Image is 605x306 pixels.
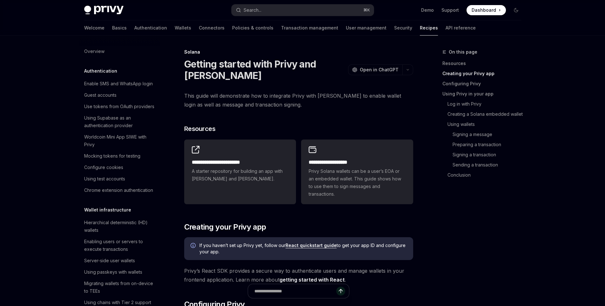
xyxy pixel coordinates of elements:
div: Enabling users or servers to execute transactions [84,238,157,253]
a: Use tokens from OAuth providers [79,101,160,112]
a: Basics [112,20,127,36]
a: Enabling users or servers to execute transactions [79,236,160,255]
div: Search... [244,6,261,14]
span: Privy Solana wallets can be a user’s EOA or an embedded wallet. This guide shows how to use them ... [309,167,405,198]
a: Using wallets [447,119,526,129]
a: Authentication [134,20,167,36]
div: Using test accounts [84,175,125,183]
svg: Info [191,243,197,249]
a: Policies & controls [232,20,273,36]
button: Search...⌘K [232,4,374,16]
a: Preparing a transaction [453,140,526,150]
a: Overview [79,46,160,57]
div: Server-side user wallets [84,257,135,264]
a: Connectors [199,20,225,36]
h1: Getting started with Privy and [PERSON_NAME] [184,58,346,81]
a: Dashboard [467,5,506,15]
a: Wallets [175,20,191,36]
div: Hierarchical deterministic (HD) wallets [84,219,157,234]
div: Configure cookies [84,164,123,171]
div: Use tokens from OAuth providers [84,103,154,110]
a: API reference [446,20,476,36]
span: A starter repository for building an app with [PERSON_NAME] and [PERSON_NAME]. [192,167,288,183]
button: Send message [336,287,345,296]
a: Demo [421,7,434,13]
img: dark logo [84,6,124,15]
a: Configure cookies [79,162,160,173]
a: Using Privy in your app [442,89,526,99]
span: Open in ChatGPT [360,67,399,73]
a: Resources [442,58,526,68]
button: Open in ChatGPT [348,64,402,75]
a: Signing a transaction [453,150,526,160]
a: Support [441,7,459,13]
span: Dashboard [472,7,496,13]
a: Migrating wallets from on-device to TEEs [79,278,160,297]
h5: Wallet infrastructure [84,206,131,214]
a: Transaction management [281,20,338,36]
a: getting started with React [279,277,345,283]
div: Enable SMS and WhatsApp login [84,80,153,88]
a: Using Supabase as an authentication provider [79,112,160,131]
a: **** **** **** *****Privy Solana wallets can be a user’s EOA or an embedded wallet. This guide sh... [301,140,413,204]
a: Sending a transaction [453,160,526,170]
a: Hierarchical deterministic (HD) wallets [79,217,160,236]
span: This guide will demonstrate how to integrate Privy with [PERSON_NAME] to enable wallet login as w... [184,91,413,109]
a: Server-side user wallets [79,255,160,266]
span: If you haven’t set up Privy yet, follow our to get your app ID and configure your app. [199,242,407,255]
a: Mocking tokens for testing [79,150,160,162]
div: Migrating wallets from on-device to TEEs [84,280,157,295]
div: Mocking tokens for testing [84,152,140,160]
a: Recipes [420,20,438,36]
div: Worldcoin Mini App SIWE with Privy [84,133,157,148]
span: Privy’s React SDK provides a secure way to authenticate users and manage wallets in your frontend... [184,266,413,284]
div: Chrome extension authentication [84,186,153,194]
a: Worldcoin Mini App SIWE with Privy [79,131,160,150]
span: Creating your Privy app [184,222,266,232]
a: Creating a Solana embedded wallet [447,109,526,119]
a: User management [346,20,387,36]
div: Solana [184,49,413,55]
div: Using passkeys with wallets [84,268,142,276]
a: Chrome extension authentication [79,185,160,196]
a: Guest accounts [79,89,160,101]
a: Signing a message [453,129,526,140]
span: ⌘ K [363,8,370,13]
a: Welcome [84,20,104,36]
div: Guest accounts [84,91,117,99]
span: On this page [449,48,477,56]
a: React quickstart guide [286,243,337,248]
span: Resources [184,124,216,133]
a: Conclusion [447,170,526,180]
button: Toggle dark mode [511,5,521,15]
a: Log in with Privy [447,99,526,109]
a: Configuring Privy [442,79,526,89]
a: Using passkeys with wallets [79,266,160,278]
a: Security [394,20,412,36]
a: Using test accounts [79,173,160,185]
a: Creating your Privy app [442,68,526,79]
div: Using Supabase as an authentication provider [84,114,157,129]
div: Overview [84,48,104,55]
h5: Authentication [84,67,117,75]
a: Enable SMS and WhatsApp login [79,78,160,89]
